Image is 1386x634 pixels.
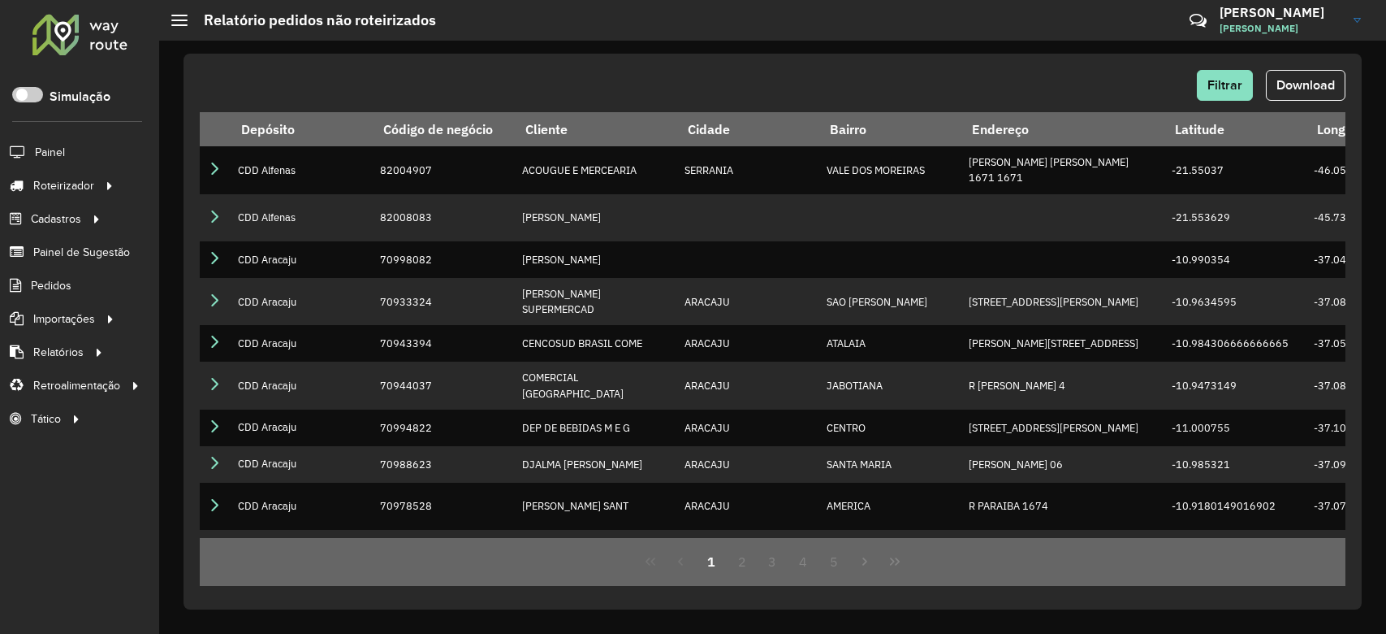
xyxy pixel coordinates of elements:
td: CDD Aracaju [230,410,372,446]
th: Código de negócio [372,112,514,146]
td: 82004907 [372,146,514,193]
h2: Relatório pedidos não roteirizados [188,11,436,29]
td: CDD Alfenas [230,146,372,193]
span: Retroalimentação [33,377,120,394]
td: ARACAJU [676,446,818,483]
td: ATALAIA [818,325,961,362]
td: [PERSON_NAME] 06 [961,446,1164,483]
th: Endereço [961,112,1164,146]
td: [PERSON_NAME] SUPERMERCAD [514,278,676,325]
td: CDD Aracaju [230,241,372,278]
td: -11.000755 [1164,410,1306,446]
td: CDD Aracaju [230,362,372,409]
td: CDD Aracaju [230,325,372,362]
td: [STREET_ADDRESS][PERSON_NAME] [961,410,1164,446]
span: Relatórios [33,344,84,361]
span: Painel [35,144,65,161]
h3: [PERSON_NAME] [1220,5,1341,20]
button: Filtrar [1197,70,1253,101]
span: Tático [31,410,61,428]
button: 1 [696,546,727,577]
td: -10.9180149016902 [1164,483,1306,530]
td: DJALMA [PERSON_NAME] [514,446,676,483]
td: ARACAJU [676,410,818,446]
button: 5 [818,546,849,577]
td: -10.9473149 [1164,362,1306,409]
span: Roteirizador [33,177,94,194]
span: [PERSON_NAME] [1220,21,1341,36]
button: 3 [758,546,788,577]
td: EDVALDO DE [DEMOGRAPHIC_DATA] [514,530,676,577]
td: COMERCIAL [GEOGRAPHIC_DATA] [514,362,676,409]
td: AMERICA [818,530,961,577]
td: [PERSON_NAME][STREET_ADDRESS] [961,325,1164,362]
td: 70931869 [372,530,514,577]
td: -10.9634595 [1164,278,1306,325]
td: CDD Aracaju [230,530,372,577]
td: CDD Alfenas [230,194,372,241]
td: CDD Aracaju [230,483,372,530]
th: Cliente [514,112,676,146]
a: Contato Rápido [1181,3,1215,38]
td: -10.984306666666665 [1164,325,1306,362]
td: 70943394 [372,325,514,362]
td: 70998082 [372,241,514,278]
span: Importações [33,310,95,328]
td: 82008083 [372,194,514,241]
td: ARACAJU [676,530,818,577]
td: AMERICA [818,483,961,530]
button: Next Page [849,546,880,577]
td: 70944037 [372,362,514,409]
th: Latitude [1164,112,1306,146]
td: -21.553629 [1164,194,1306,241]
td: -10.990354 [1164,241,1306,278]
span: Download [1276,78,1335,92]
td: [PERSON_NAME] [514,241,676,278]
td: 70933324 [372,278,514,325]
td: CDD Aracaju [230,446,372,483]
td: CDD Aracaju [230,278,372,325]
td: -10.985321 [1164,446,1306,483]
td: DEP DE BEBIDAS M E G [514,410,676,446]
td: SERRANIA [676,146,818,193]
td: -10.917856 [1164,530,1306,577]
button: Download [1266,70,1345,101]
td: R [PERSON_NAME] 4 [961,362,1164,409]
td: [PERSON_NAME] [514,194,676,241]
td: ACOUGUE E MERCEARIA [514,146,676,193]
td: [PERSON_NAME] SANT [514,483,676,530]
th: Cidade [676,112,818,146]
th: Depósito [230,112,372,146]
button: 4 [788,546,818,577]
td: SAO [PERSON_NAME] [818,278,961,325]
td: R PARAIBA 1674 [961,483,1164,530]
button: Last Page [879,546,910,577]
td: R GUATEMALA 03 [961,530,1164,577]
td: ARACAJU [676,483,818,530]
td: CENTRO [818,410,961,446]
button: 2 [727,546,758,577]
td: ARACAJU [676,362,818,409]
td: ARACAJU [676,278,818,325]
span: Painel de Sugestão [33,244,130,261]
td: SANTA MARIA [818,446,961,483]
span: Pedidos [31,277,71,294]
td: -21.55037 [1164,146,1306,193]
td: [STREET_ADDRESS][PERSON_NAME] [961,278,1164,325]
td: [PERSON_NAME] [PERSON_NAME] 1671 1671 [961,146,1164,193]
td: 70978528 [372,483,514,530]
th: Bairro [818,112,961,146]
td: JABOTIANA [818,362,961,409]
td: ARACAJU [676,325,818,362]
td: CENCOSUD BRASIL COME [514,325,676,362]
label: Simulação [50,87,110,106]
td: 70994822 [372,410,514,446]
td: VALE DOS MOREIRAS [818,146,961,193]
span: Cadastros [31,211,81,228]
span: Filtrar [1207,78,1242,92]
td: 70988623 [372,446,514,483]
